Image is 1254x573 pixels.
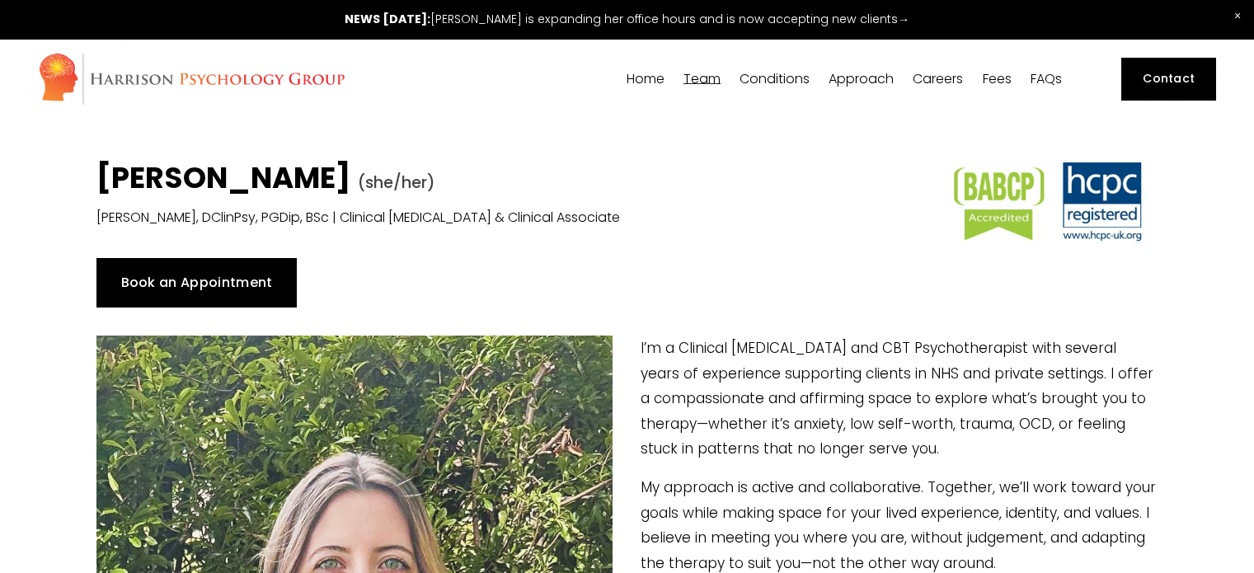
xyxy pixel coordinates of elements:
[829,73,894,86] span: Approach
[1031,71,1062,87] a: FAQs
[627,71,665,87] a: Home
[1121,58,1216,101] a: Contact
[913,71,963,87] a: Careers
[829,71,894,87] a: folder dropdown
[96,336,1158,462] p: I’m a Clinical [MEDICAL_DATA] and CBT Psychotherapist with several years of experience supporting...
[38,52,345,106] img: Harrison Psychology Group
[96,258,297,308] a: Book an Appointment
[740,71,810,87] a: folder dropdown
[683,73,721,86] span: Team
[683,71,721,87] a: folder dropdown
[983,71,1012,87] a: Fees
[358,171,435,194] span: (she/her)
[96,206,885,230] p: [PERSON_NAME], DClinPsy, PGDip, BSc | Clinical [MEDICAL_DATA] & Clinical Associate
[96,157,350,198] strong: [PERSON_NAME]
[740,73,810,86] span: Conditions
